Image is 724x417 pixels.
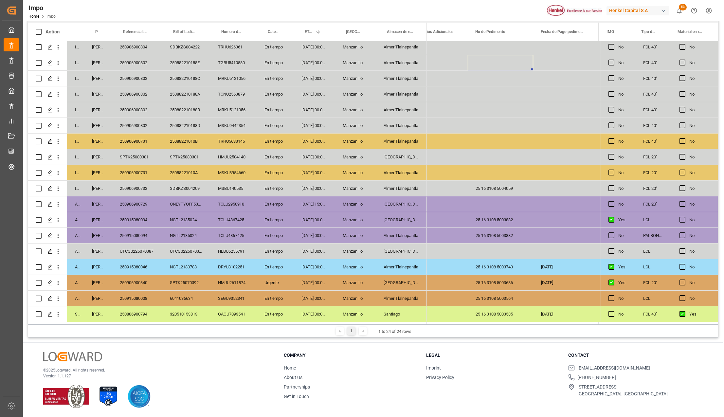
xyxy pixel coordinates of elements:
[84,181,112,196] div: [PERSON_NAME]
[305,29,313,34] span: ETA Aduana
[599,259,664,275] div: N/A
[284,384,310,390] a: Partnerships
[294,306,335,322] div: [DATE] 00:00:00
[601,71,718,86] div: Press SPACE to select this row.
[162,291,210,306] div: 6041036634
[67,118,84,133] div: In progress
[635,244,672,259] div: LCL
[601,259,718,275] div: Press SPACE to select this row.
[402,212,468,227] div: N/A
[112,102,162,118] div: 250906900802
[112,86,162,102] div: 250906900802
[284,394,309,399] a: Get in Touch
[426,375,454,380] a: Privacy Policy
[635,39,672,55] div: FCL 40"
[210,165,257,180] div: MSKU8954660
[210,181,257,196] div: MSBU140535
[257,275,294,290] div: Urgente
[402,291,468,306] div: N/A
[376,212,427,227] div: [GEOGRAPHIC_DATA]
[84,244,112,259] div: [PERSON_NAME]
[547,5,602,16] img: Henkel%20logo.jpg_1689854090.jpg
[112,228,162,243] div: 250915080094
[376,118,427,133] div: Almer Tlalnepantla
[67,291,84,306] div: Arrived
[599,149,664,165] div: N/A
[84,86,112,102] div: [PERSON_NAME]
[210,86,257,102] div: TCNU2563879
[162,134,210,149] div: 25088221010B
[601,244,718,259] div: Press SPACE to select this row.
[468,291,533,306] div: 25 16 3108 5003564
[84,149,112,165] div: [PERSON_NAME]
[335,118,376,133] div: Manzanillo
[402,71,468,86] div: N/A
[426,365,441,371] a: Imprint
[173,29,196,34] span: Bill of Lading Number
[210,149,257,165] div: HMJU2504140
[335,228,376,243] div: Manzanillo
[601,86,718,102] div: Press SPACE to select this row.
[257,134,294,149] div: En tiempo
[601,228,718,244] div: Press SPACE to select this row.
[162,275,210,290] div: SPTK25070392
[468,259,533,275] div: 25 16 3108 5003743
[606,6,669,15] div: Henkel Capital S.A
[599,291,664,306] div: N/A
[335,259,376,275] div: Manzanillo
[67,275,84,290] div: Arrived
[601,55,718,71] div: Press SPACE to select this row.
[599,228,664,243] div: N/A
[162,86,210,102] div: 250882210188A
[376,306,427,322] div: Santiago
[335,86,376,102] div: Manzanillo
[376,275,427,290] div: [GEOGRAPHIC_DATA]
[67,149,84,165] div: In progress
[376,55,427,70] div: Almer Tlalnepantla
[635,306,672,322] div: FCL 40"
[43,385,89,408] img: ISO 9001 & ISO 14001 Certification
[112,55,162,70] div: 250906900802
[28,118,427,134] div: Press SPACE to select this row.
[210,259,257,275] div: DRYU3102251
[601,102,718,118] div: Press SPACE to select this row.
[28,55,427,71] div: Press SPACE to select this row.
[28,134,427,149] div: Press SPACE to select this row.
[257,244,294,259] div: En tiempo
[210,134,257,149] div: TRHU5633145
[294,165,335,180] div: [DATE] 00:00:00
[28,244,427,259] div: Press SPACE to select this row.
[599,118,664,133] div: N/A
[346,29,362,34] span: [GEOGRAPHIC_DATA] - Locode
[28,291,427,306] div: Press SPACE to select this row.
[112,39,162,55] div: 250906900804
[67,244,84,259] div: Arrived
[84,118,112,133] div: [PERSON_NAME]
[599,212,664,227] div: N/A
[67,228,84,243] div: Arrived
[294,134,335,149] div: [DATE] 00:00:00
[67,39,84,55] div: In progress
[599,275,664,290] div: N/A
[335,55,376,70] div: Manzanillo
[294,118,335,133] div: [DATE] 00:00:00
[257,228,294,243] div: En tiempo
[376,86,427,102] div: Almer Tlalnepantla
[162,259,210,275] div: NGTL2133788
[410,29,453,34] span: Comentarios Adicionales
[84,275,112,290] div: [PERSON_NAME]
[257,86,294,102] div: En tiempo
[28,306,427,322] div: Press SPACE to select this row.
[635,181,672,196] div: FCL 20"
[641,29,656,34] span: Tipo de Carga (LCL/FCL)
[376,149,427,165] div: [GEOGRAPHIC_DATA]
[601,275,718,291] div: Press SPACE to select this row.
[294,244,335,259] div: [DATE] 00:00:00
[601,291,718,306] div: Press SPACE to select this row.
[210,306,257,322] div: GAOU7093541
[28,102,427,118] div: Press SPACE to select this row.
[257,118,294,133] div: En tiempo
[468,181,533,196] div: 25 16 3108 5004059
[335,181,376,196] div: Manzanillo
